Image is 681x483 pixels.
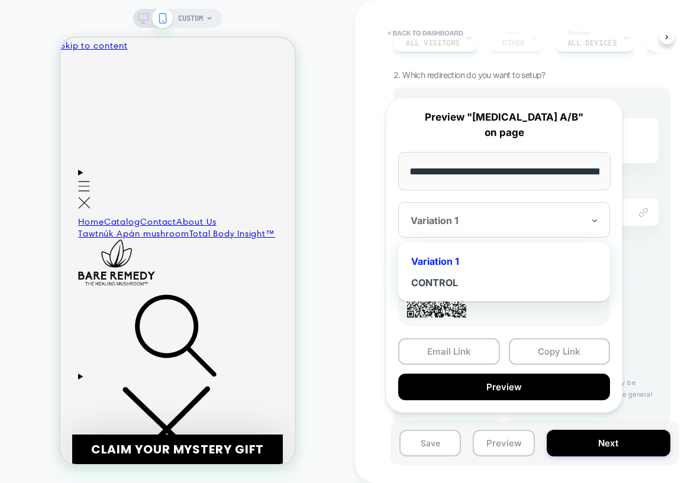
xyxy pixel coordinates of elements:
a: Contact [80,179,116,190]
span: ALL DEVICES [567,39,617,47]
a: Catalog [44,179,80,190]
div: CLAIM YOUR MYSTERY GIFT [12,397,222,426]
span: All Visitors [406,39,460,47]
img: edit [639,208,648,217]
button: Preview [398,374,610,400]
button: Save [399,430,461,456]
img: BareRemedy [18,202,95,247]
summary: Search [18,253,217,441]
button: < back to dashboard [382,24,469,43]
button: Preview [473,430,534,456]
a: Home [18,179,44,190]
div: Variation 1 [404,251,604,272]
div: CONTROL [404,272,604,293]
a: Total Body Insight™ [129,190,215,202]
button: Email Link [398,338,500,365]
span: 2. Which redirection do you want to setup? [393,70,546,80]
summary: Menu [18,127,30,176]
span: CLAIM YOUR MYSTERY GIFT [31,403,204,420]
button: Next [547,430,670,456]
p: Preview "[MEDICAL_DATA] A/B" on page [398,110,610,140]
button: Copy Link [509,338,611,365]
span: CUSTOM [178,9,203,28]
a: About Us [116,179,156,190]
a: Tawtnúk Apán mushroom [18,190,129,202]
